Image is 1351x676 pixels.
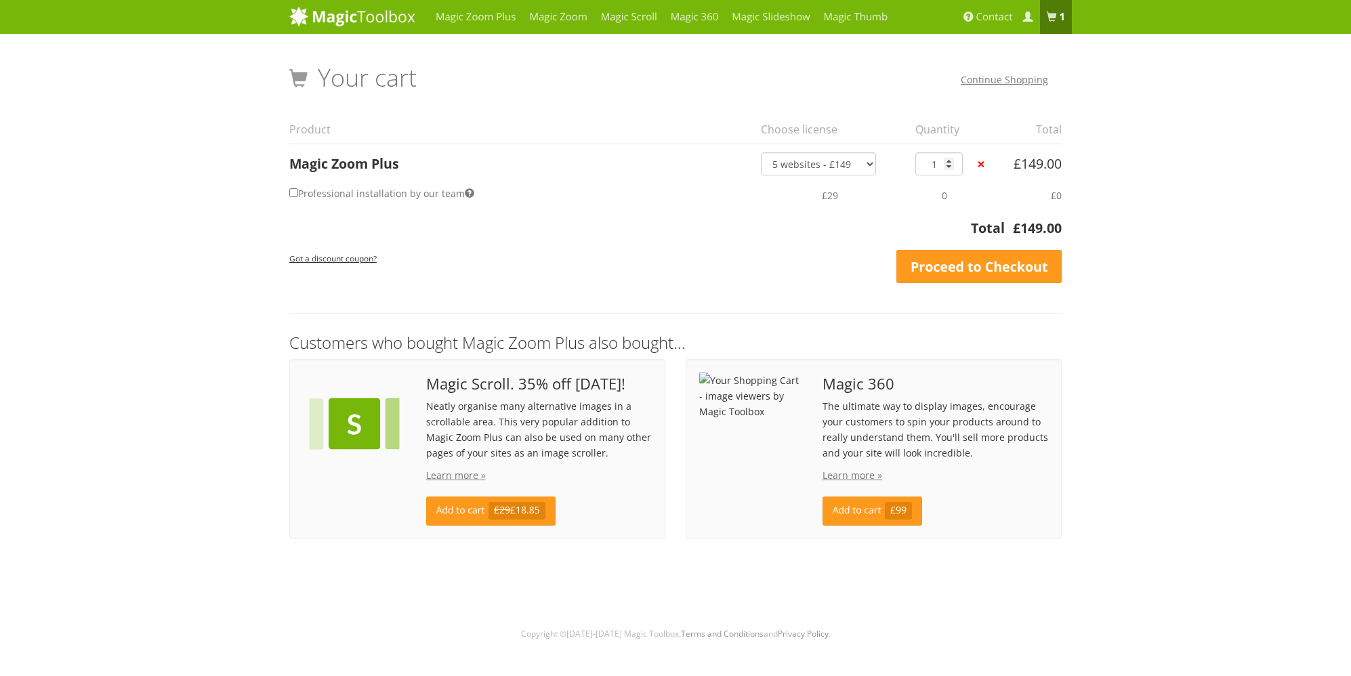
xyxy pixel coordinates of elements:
a: Terms and Conditions [681,628,764,639]
a: Learn more » [823,469,882,482]
bdi: 149.00 [1013,219,1062,237]
span: £99 [885,502,913,520]
input: Qty [915,152,963,175]
span: £ [1013,219,1020,237]
h1: Your cart [289,64,417,91]
img: MagicToolbox.com - Image tools for your website [289,6,415,26]
a: Got a discount coupon? [289,247,377,269]
a: Learn more » [426,469,486,482]
a: Add to cart£99 [823,497,923,526]
th: Quantity [907,115,974,144]
img: Your Shopping Cart - image viewers by Magic Toolbox [303,373,406,476]
th: Total [999,115,1062,144]
a: Continue Shopping [961,73,1048,86]
img: Your Shopping Cart - image viewers by Magic Toolbox [699,373,802,419]
span: Contact [976,10,1013,24]
span: £18.85 [489,502,546,520]
label: Professional installation by our team [289,184,474,203]
span: Magic 360 [823,376,1048,392]
a: Magic Zoom Plus [289,154,399,173]
b: 1 [1059,10,1065,24]
th: Total [289,218,1005,246]
span: £ [1014,154,1021,173]
a: × [974,157,989,171]
p: The ultimate way to display images, encourage your customers to spin your products around to real... [823,398,1048,461]
input: Professional installation by our team [289,188,298,197]
a: Proceed to Checkout [896,250,1062,284]
td: £29 [753,175,907,215]
span: £0 [1051,189,1062,202]
bdi: 149.00 [1014,154,1062,173]
th: Product [289,115,753,144]
s: £29 [494,504,510,517]
small: Got a discount coupon? [289,253,377,263]
th: Choose license [753,115,907,144]
p: Neatly organise many alternative images in a scrollable area. This very popular addition to Magic... [426,398,652,461]
a: Privacy Policy [778,628,829,639]
h3: Customers who bought Magic Zoom Plus also bought... [289,334,1062,352]
span: Magic Scroll. 35% off [DATE]! [426,376,652,392]
a: Add to cart£29£18.85 [426,497,556,526]
td: 0 [907,175,974,215]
